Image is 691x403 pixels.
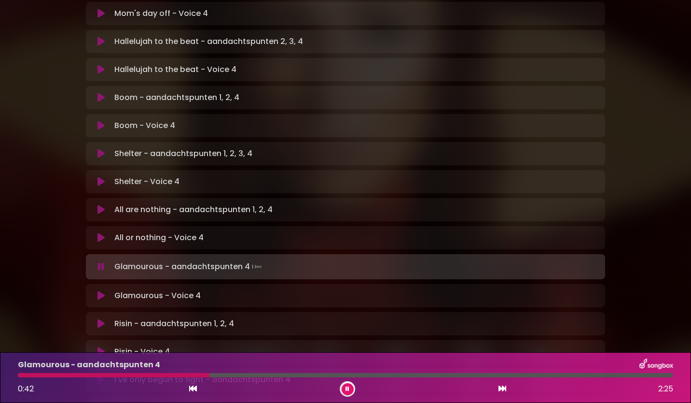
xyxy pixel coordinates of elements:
p: Shelter - Voice 4 [114,176,180,187]
p: Boom - aandachtspunten 1, 2, 4 [114,92,239,103]
p: Risin - Voice 4 [114,346,170,358]
img: waveform4.gif [250,260,263,273]
p: Glamourous - aandachtspunten 4 [114,260,263,273]
p: Glamourous - Voice 4 [114,290,201,302]
span: 0:42 [18,383,34,394]
p: Shelter - aandachtspunten 1, 2, 3, 4 [114,148,252,159]
p: Boom - Voice 4 [114,120,175,131]
p: All or nothing - Voice 4 [114,232,204,244]
p: Glamourous - aandachtspunten 4 [18,359,160,371]
p: All are nothing - aandachtspunten 1, 2, 4 [114,204,273,216]
img: songbox-logo-white.png [639,359,673,371]
p: Hallelujah to the beat - aandachtspunten 2, 3, 4 [114,36,303,47]
p: Risin - aandachtspunten 1, 2, 4 [114,318,234,330]
p: Mom's day off - Voice 4 [114,8,208,19]
span: 2:25 [658,383,673,395]
p: Hallelujah to the beat - Voice 4 [114,64,236,75]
